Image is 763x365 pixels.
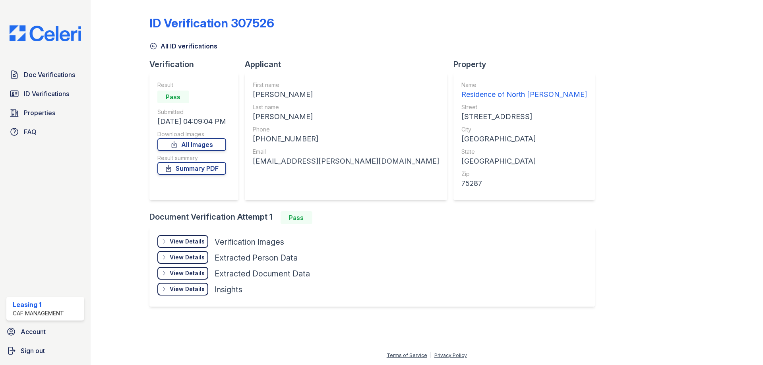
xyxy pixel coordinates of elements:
[253,156,439,167] div: [EMAIL_ADDRESS][PERSON_NAME][DOMAIN_NAME]
[730,333,755,357] iframe: chat widget
[215,268,310,279] div: Extracted Document Data
[215,284,242,295] div: Insights
[245,59,453,70] div: Applicant
[461,81,587,100] a: Name Residence of North [PERSON_NAME]
[170,253,205,261] div: View Details
[461,148,587,156] div: State
[21,346,45,355] span: Sign out
[149,211,601,224] div: Document Verification Attempt 1
[461,178,587,189] div: 75287
[6,105,84,121] a: Properties
[149,16,274,30] div: ID Verification 307526
[3,343,87,359] a: Sign out
[281,211,312,224] div: Pass
[253,133,439,145] div: [PHONE_NUMBER]
[157,81,226,89] div: Result
[24,70,75,79] span: Doc Verifications
[253,126,439,133] div: Phone
[253,81,439,89] div: First name
[387,352,427,358] a: Terms of Service
[13,300,64,309] div: Leasing 1
[21,327,46,336] span: Account
[461,156,587,167] div: [GEOGRAPHIC_DATA]
[6,67,84,83] a: Doc Verifications
[430,352,432,358] div: |
[157,116,226,127] div: [DATE] 04:09:04 PM
[157,138,226,151] a: All Images
[6,86,84,102] a: ID Verifications
[157,154,226,162] div: Result summary
[3,324,87,340] a: Account
[461,89,587,100] div: Residence of North [PERSON_NAME]
[24,127,37,137] span: FAQ
[253,89,439,100] div: [PERSON_NAME]
[253,148,439,156] div: Email
[24,108,55,118] span: Properties
[461,111,587,122] div: [STREET_ADDRESS]
[453,59,601,70] div: Property
[253,103,439,111] div: Last name
[13,309,64,317] div: CAF Management
[215,236,284,247] div: Verification Images
[157,91,189,103] div: Pass
[461,81,587,89] div: Name
[170,285,205,293] div: View Details
[157,162,226,175] a: Summary PDF
[170,269,205,277] div: View Details
[434,352,467,358] a: Privacy Policy
[170,238,205,245] div: View Details
[157,108,226,116] div: Submitted
[157,130,226,138] div: Download Images
[3,25,87,41] img: CE_Logo_Blue-a8612792a0a2168367f1c8372b55b34899dd931a85d93a1a3d3e32e68fde9ad4.png
[149,59,245,70] div: Verification
[253,111,439,122] div: [PERSON_NAME]
[461,126,587,133] div: City
[461,103,587,111] div: Street
[24,89,69,98] span: ID Verifications
[461,133,587,145] div: [GEOGRAPHIC_DATA]
[215,252,298,263] div: Extracted Person Data
[461,170,587,178] div: Zip
[6,124,84,140] a: FAQ
[149,41,217,51] a: All ID verifications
